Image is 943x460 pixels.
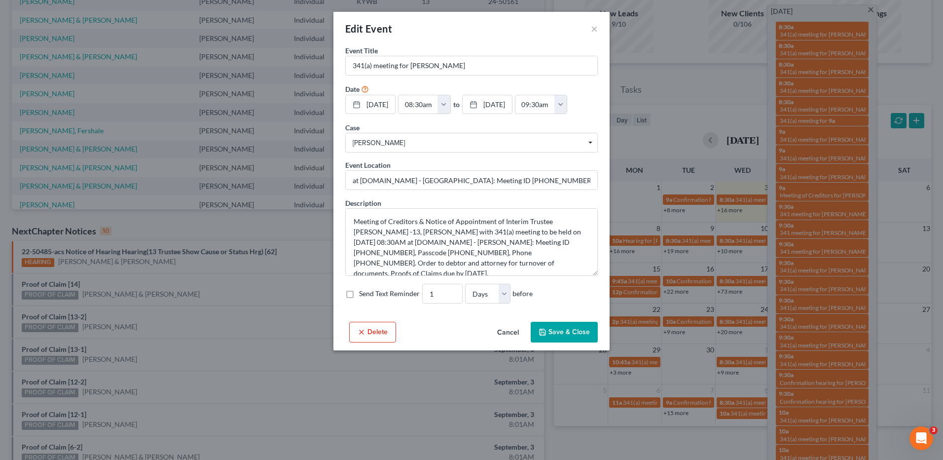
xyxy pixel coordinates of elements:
input: Enter event name... [346,56,597,75]
a: [DATE] [346,95,395,114]
input: -- : -- [399,95,438,114]
label: Description [345,198,381,208]
a: [DATE] [463,95,512,114]
button: Cancel [489,323,527,343]
input: -- : -- [515,95,555,114]
label: Date [345,84,360,94]
input: Enter location... [346,171,597,190]
button: Save & Close [531,322,598,343]
span: [PERSON_NAME] [353,138,590,148]
span: Edit Event [345,23,392,35]
button: Delete [349,322,396,343]
label: Case [345,122,360,133]
label: to [453,99,460,110]
label: Send Text Reminder [359,289,420,299]
span: Event Title [345,46,378,55]
iframe: Intercom live chat [909,426,933,450]
label: Event Location [345,160,391,170]
input: -- [423,284,462,303]
span: before [512,289,533,299]
span: 3 [930,426,938,434]
span: Select box activate [345,133,598,153]
button: × [591,23,598,35]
